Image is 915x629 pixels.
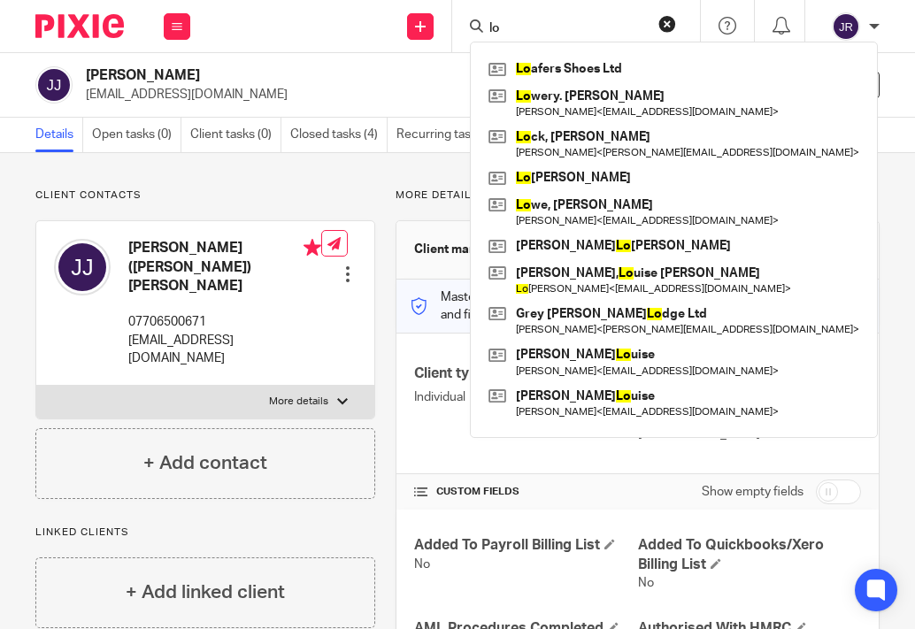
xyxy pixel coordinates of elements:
button: Clear [658,15,676,33]
span: No [414,558,430,571]
a: Recurring tasks (1) [396,118,510,152]
span: No [638,577,654,589]
img: svg%3E [35,66,73,104]
h4: CUSTOM FIELDS [414,485,637,499]
p: Client contacts [35,188,375,203]
p: Master code for secure communications and files [410,288,673,325]
h4: + Add contact [143,449,267,477]
img: Pixie [35,14,124,38]
h4: Added To Quickbooks/Xero Billing List [638,536,861,574]
p: Linked clients [35,525,375,540]
a: Client tasks (0) [190,118,281,152]
p: More details [269,395,328,409]
label: Show empty fields [702,483,804,501]
p: More details [396,188,880,203]
h4: Client type [414,364,637,383]
a: Closed tasks (4) [290,118,388,152]
p: Individual [414,388,637,406]
h4: Added To Payroll Billing List [414,536,637,555]
a: Open tasks (0) [92,118,181,152]
h3: Client manager [414,241,504,258]
h4: + Add linked client [126,579,285,606]
h4: [PERSON_NAME] ([PERSON_NAME]) [PERSON_NAME] [128,239,321,295]
img: svg%3E [54,239,111,295]
input: Search [488,21,647,37]
a: Details [35,118,83,152]
p: [EMAIL_ADDRESS][DOMAIN_NAME] [128,332,321,368]
p: [EMAIL_ADDRESS][DOMAIN_NAME] [86,86,639,104]
p: 07706500671 [128,313,321,331]
h2: [PERSON_NAME] [86,66,528,85]
i: Primary [304,239,321,257]
img: svg%3E [832,12,860,41]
